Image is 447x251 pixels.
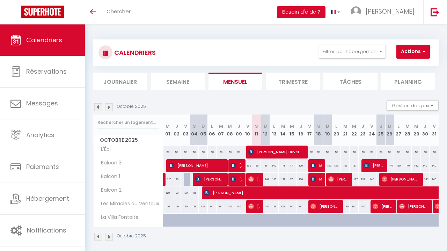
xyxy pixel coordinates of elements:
abbr: M [219,123,223,130]
th: 02 [172,115,181,146]
span: [PERSON_NAME] [382,172,419,186]
th: 05 [199,115,207,146]
img: ... [351,6,361,17]
span: [PERSON_NAME] [373,200,393,213]
div: 50 [208,146,217,158]
p: Octobre 2025 [117,103,146,110]
span: Réservations [26,67,67,76]
div: 132 [323,159,332,172]
div: 140 [430,173,439,186]
div: 120 [172,186,181,199]
li: Planning [381,73,435,90]
div: 140 [350,200,358,213]
span: Octobre 2025 [94,135,163,145]
abbr: D [201,123,205,130]
div: 50 [225,146,234,158]
div: 50 [341,146,350,158]
span: Analytics [26,131,54,139]
div: 140 [403,159,412,172]
div: 140 [430,159,439,172]
span: Paiements [26,162,59,171]
div: 195 [243,159,252,172]
abbr: M [166,123,170,130]
button: Filtrer par hébergement [319,45,386,59]
abbr: V [184,123,187,130]
span: Notifications [27,226,66,235]
div: 50 [394,146,403,158]
div: 142 [270,159,279,172]
abbr: M [290,123,294,130]
div: 50 [217,146,225,158]
th: 25 [376,115,385,146]
abbr: S [379,123,382,130]
abbr: S [255,123,258,130]
abbr: L [397,123,400,130]
abbr: L [211,123,213,130]
th: 09 [234,115,243,146]
th: 17 [305,115,314,146]
div: 127 [350,173,358,186]
th: 11 [252,115,261,146]
abbr: D [388,123,391,130]
div: 140 [261,200,270,213]
div: 50 [367,146,376,158]
span: [PERSON_NAME] Duvet [248,145,303,158]
abbr: V [370,123,373,130]
div: 139 [190,200,199,213]
div: 50 [199,146,207,158]
span: [PERSON_NAME] [328,172,349,186]
h3: CALENDRIERS [112,45,156,60]
div: 120 [163,186,172,199]
th: 18 [314,115,323,146]
abbr: M [414,123,418,130]
div: 140 [163,200,172,213]
span: [PERSON_NAME] [248,172,260,186]
div: 139 [270,200,279,213]
div: 140 [359,200,367,213]
button: Gestion des prix [387,100,439,111]
div: 141 [261,173,270,186]
div: 140 [225,200,234,213]
div: 142 [421,173,430,186]
abbr: M [352,123,356,130]
span: Maxence B [310,159,322,172]
div: 50 [412,146,420,158]
span: Balcon 1 [95,173,122,180]
img: Super Booking [21,6,64,18]
th: 14 [279,115,287,146]
th: 30 [421,115,430,146]
div: 50 [430,146,439,158]
th: 26 [385,115,394,146]
div: 50 [385,146,394,158]
th: 29 [412,115,420,146]
th: 08 [225,115,234,146]
div: 126 [296,173,305,186]
abbr: V [308,123,311,130]
div: 140 [172,200,181,213]
th: 27 [394,115,403,146]
div: 50 [323,146,332,158]
span: Les Miracles du Ventoux [95,200,161,208]
abbr: M [343,123,347,130]
div: 140 [217,200,225,213]
span: Hébergement [26,194,69,203]
th: 12 [261,115,270,146]
li: Journalier [93,73,147,90]
th: 28 [403,115,412,146]
div: 171 [279,173,287,186]
div: 139 [199,200,207,213]
div: 120 [163,173,172,186]
th: 10 [243,115,252,146]
div: 50 [190,146,199,158]
button: Besoin d'aide ? [277,6,325,18]
div: 140 [208,200,217,213]
div: 111 [190,186,199,199]
div: 139 [270,173,279,186]
div: 171 [279,159,287,172]
span: [PERSON_NAME] [230,159,242,172]
span: [PERSON_NAME] [195,172,224,186]
th: 19 [323,115,332,146]
div: 140 [287,200,296,213]
div: 142 [421,159,430,172]
th: 01 [163,115,172,146]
